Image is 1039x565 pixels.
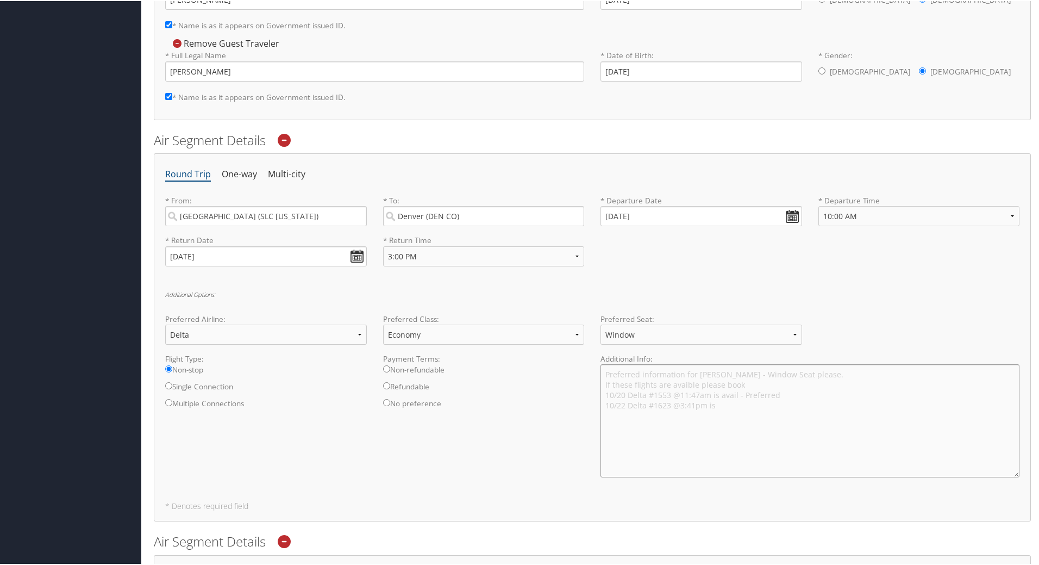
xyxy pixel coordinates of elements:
[165,397,367,414] label: Multiple Connections
[165,20,172,27] input: * Name is as it appears on Government issued ID.
[165,398,172,405] input: Multiple Connections
[919,66,926,73] input: * Gender:[DEMOGRAPHIC_DATA][DEMOGRAPHIC_DATA]
[600,194,802,205] label: * Departure Date
[830,60,910,81] label: [DEMOGRAPHIC_DATA]
[600,49,802,80] label: * Date of Birth:
[930,60,1011,81] label: [DEMOGRAPHIC_DATA]
[383,397,585,414] label: No preference
[165,290,1019,296] h6: Additional Options:
[383,352,585,363] label: Payment Terms:
[383,194,585,225] label: * To:
[818,49,1020,82] label: * Gender:
[154,130,1031,148] h2: Air Segment Details
[383,363,585,380] label: Non-refundable
[383,364,390,371] input: Non-refundable
[165,313,367,324] label: Preferred Airline:
[383,381,390,388] input: Refundable
[165,501,1019,509] h5: * Denotes required field
[383,313,585,324] label: Preferred Class:
[154,531,1031,550] h2: Air Segment Details
[165,364,172,371] input: Non-stop
[383,234,585,245] label: * Return Time
[165,164,211,183] li: Round Trip
[222,164,257,183] li: One-way
[165,36,285,48] div: Remove Guest Traveler
[818,66,825,73] input: * Gender:[DEMOGRAPHIC_DATA][DEMOGRAPHIC_DATA]
[165,234,367,245] label: * Return Date
[268,164,305,183] li: Multi-city
[600,205,802,225] input: MM/DD/YYYY
[818,205,1020,225] select: * Departure Time
[818,194,1020,234] label: * Departure Time
[165,363,367,380] label: Non-stop
[165,60,584,80] input: * Full Legal Name
[383,205,585,225] input: City or Airport Code
[165,205,367,225] input: City or Airport Code
[165,380,367,397] label: Single Connection
[600,313,802,324] label: Preferred Seat:
[600,352,1019,363] label: Additional Info:
[383,398,390,405] input: No preference
[165,194,367,225] label: * From:
[165,49,584,80] label: * Full Legal Name
[165,92,172,99] input: * Name is as it appears on Government issued ID.
[165,86,346,106] label: * Name is as it appears on Government issued ID.
[383,380,585,397] label: Refundable
[165,245,367,265] input: MM/DD/YYYY
[165,14,346,34] label: * Name is as it appears on Government issued ID.
[600,60,802,80] input: * Date of Birth:
[165,381,172,388] input: Single Connection
[165,352,367,363] label: Flight Type:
